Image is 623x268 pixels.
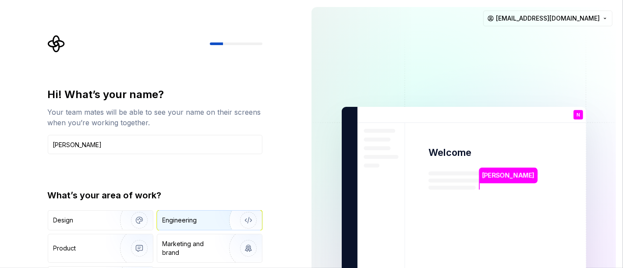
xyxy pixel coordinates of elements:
p: [PERSON_NAME] [482,171,535,180]
p: N [576,113,580,117]
span: [EMAIL_ADDRESS][DOMAIN_NAME] [496,14,600,23]
div: Hi! What’s your name? [48,88,262,102]
div: Engineering [163,216,197,225]
input: Han Solo [48,135,262,154]
div: Design [53,216,74,225]
button: [EMAIL_ADDRESS][DOMAIN_NAME] [483,11,612,26]
div: Marketing and brand [163,240,222,257]
div: Your team mates will be able to see your name on their screens when you’re working together. [48,107,262,128]
div: What’s your area of work? [48,189,262,201]
svg: Supernova Logo [48,35,65,53]
p: Welcome [428,146,471,159]
div: Product [53,244,76,253]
